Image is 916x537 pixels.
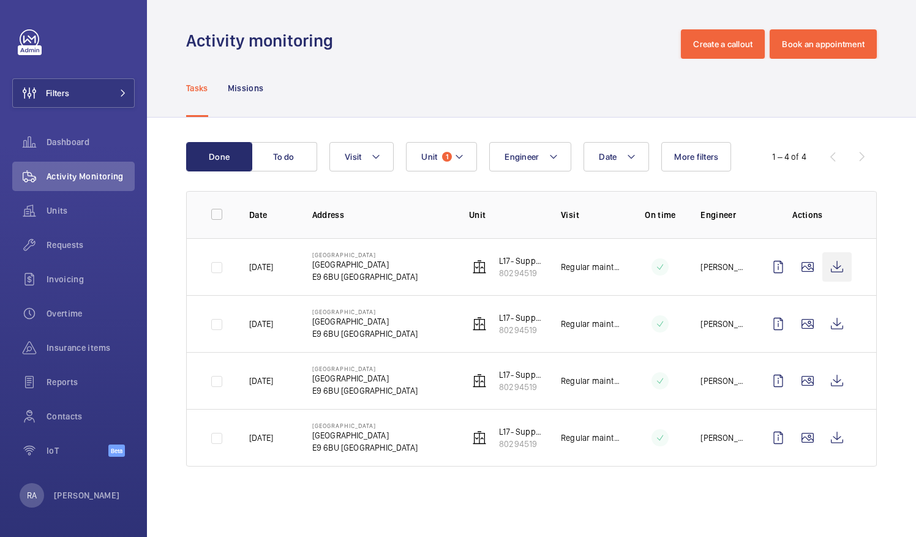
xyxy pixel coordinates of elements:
[421,152,437,162] span: Unit
[584,142,649,171] button: Date
[312,271,418,283] p: E9 6BU [GEOGRAPHIC_DATA]
[599,152,617,162] span: Date
[12,78,135,108] button: Filters
[406,142,477,171] button: Unit1
[249,318,273,330] p: [DATE]
[772,151,806,163] div: 1 – 4 of 4
[312,308,418,315] p: [GEOGRAPHIC_DATA]
[47,445,108,457] span: IoT
[47,307,135,320] span: Overtime
[249,261,273,273] p: [DATE]
[186,29,340,52] h1: Activity monitoring
[561,375,620,387] p: Regular maintenance
[700,432,744,444] p: [PERSON_NAME]
[505,152,539,162] span: Engineer
[561,432,620,444] p: Regular maintenance
[312,365,418,372] p: [GEOGRAPHIC_DATA]
[700,261,744,273] p: [PERSON_NAME]
[700,209,744,221] p: Engineer
[312,315,418,328] p: [GEOGRAPHIC_DATA]
[472,374,487,388] img: elevator.svg
[489,142,571,171] button: Engineer
[47,376,135,388] span: Reports
[561,261,620,273] p: Regular maintenance
[312,372,418,385] p: [GEOGRAPHIC_DATA]
[312,441,418,454] p: E9 6BU [GEOGRAPHIC_DATA]
[312,422,418,429] p: [GEOGRAPHIC_DATA]
[312,385,418,397] p: E9 6BU [GEOGRAPHIC_DATA]
[47,136,135,148] span: Dashboard
[186,82,208,94] p: Tasks
[499,255,541,267] p: L17- Supplies Good
[108,445,125,457] span: Beta
[499,267,541,279] p: 80294519
[47,239,135,251] span: Requests
[681,29,765,59] button: Create a callout
[249,432,273,444] p: [DATE]
[674,152,718,162] span: More filters
[249,375,273,387] p: [DATE]
[770,29,877,59] button: Book an appointment
[499,426,541,438] p: L17- Supplies Good
[312,251,418,258] p: [GEOGRAPHIC_DATA]
[47,170,135,182] span: Activity Monitoring
[46,87,69,99] span: Filters
[47,410,135,422] span: Contacts
[312,429,418,441] p: [GEOGRAPHIC_DATA]
[228,82,264,94] p: Missions
[661,142,731,171] button: More filters
[639,209,681,221] p: On time
[499,312,541,324] p: L17- Supplies Good
[561,209,620,221] p: Visit
[186,142,252,171] button: Done
[312,328,418,340] p: E9 6BU [GEOGRAPHIC_DATA]
[251,142,317,171] button: To do
[561,318,620,330] p: Regular maintenance
[47,273,135,285] span: Invoicing
[472,430,487,445] img: elevator.svg
[499,438,541,450] p: 80294519
[312,209,450,221] p: Address
[499,381,541,393] p: 80294519
[700,318,744,330] p: [PERSON_NAME]
[249,209,293,221] p: Date
[312,258,418,271] p: [GEOGRAPHIC_DATA]
[345,152,361,162] span: Visit
[469,209,541,221] p: Unit
[472,317,487,331] img: elevator.svg
[764,209,852,221] p: Actions
[499,324,541,336] p: 80294519
[499,369,541,381] p: L17- Supplies Good
[54,489,120,501] p: [PERSON_NAME]
[700,375,744,387] p: [PERSON_NAME]
[27,489,37,501] p: RA
[442,152,452,162] span: 1
[472,260,487,274] img: elevator.svg
[47,342,135,354] span: Insurance items
[47,205,135,217] span: Units
[329,142,394,171] button: Visit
